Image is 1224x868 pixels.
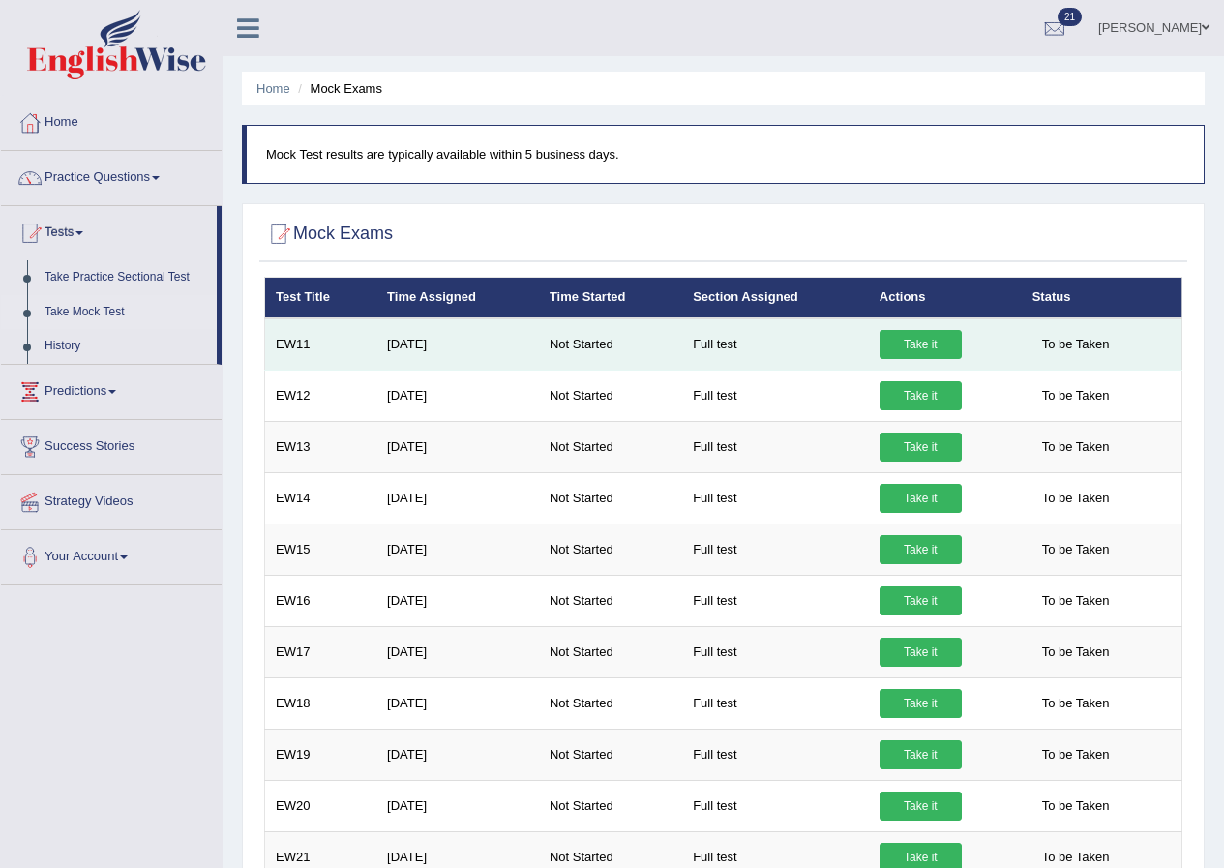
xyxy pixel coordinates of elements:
th: Test Title [265,278,377,318]
td: Full test [682,421,869,472]
td: Full test [682,370,869,421]
a: Take it [880,484,962,513]
h2: Mock Exams [264,220,393,249]
span: To be Taken [1032,689,1120,718]
a: Home [256,81,290,96]
td: [DATE] [376,472,539,524]
a: Take it [880,586,962,615]
a: Your Account [1,530,222,579]
span: To be Taken [1032,638,1120,667]
td: EW17 [265,626,377,677]
td: Full test [682,626,869,677]
td: [DATE] [376,677,539,729]
td: Full test [682,677,869,729]
a: Home [1,96,222,144]
a: Take it [880,689,962,718]
span: To be Taken [1032,792,1120,821]
a: Take it [880,330,962,359]
td: Not Started [539,729,682,780]
td: Not Started [539,626,682,677]
td: EW16 [265,575,377,626]
td: [DATE] [376,729,539,780]
a: Strategy Videos [1,475,222,524]
a: Predictions [1,365,222,413]
a: History [36,329,217,364]
td: Not Started [539,524,682,575]
td: Full test [682,575,869,626]
td: [DATE] [376,575,539,626]
a: Tests [1,206,217,254]
a: Take it [880,740,962,769]
a: Take Practice Sectional Test [36,260,217,295]
span: To be Taken [1032,740,1120,769]
td: Full test [682,729,869,780]
td: EW20 [265,780,377,831]
td: EW13 [265,421,377,472]
td: Full test [682,472,869,524]
td: Not Started [539,472,682,524]
td: Not Started [539,677,682,729]
a: Practice Questions [1,151,222,199]
td: Full test [682,524,869,575]
td: EW15 [265,524,377,575]
td: Full test [682,780,869,831]
p: Mock Test results are typically available within 5 business days. [266,145,1184,164]
a: Take it [880,381,962,410]
td: [DATE] [376,626,539,677]
td: Not Started [539,318,682,371]
td: EW12 [265,370,377,421]
td: Not Started [539,421,682,472]
span: To be Taken [1032,535,1120,564]
span: To be Taken [1032,433,1120,462]
a: Take it [880,638,962,667]
td: Not Started [539,575,682,626]
td: [DATE] [376,780,539,831]
td: [DATE] [376,370,539,421]
th: Section Assigned [682,278,869,318]
td: EW19 [265,729,377,780]
td: [DATE] [376,421,539,472]
a: Take Mock Test [36,295,217,330]
td: EW11 [265,318,377,371]
td: EW14 [265,472,377,524]
th: Actions [869,278,1022,318]
td: Not Started [539,370,682,421]
th: Status [1022,278,1182,318]
span: To be Taken [1032,330,1120,359]
td: Not Started [539,780,682,831]
td: EW18 [265,677,377,729]
li: Mock Exams [293,79,382,98]
a: Success Stories [1,420,222,468]
span: 21 [1058,8,1082,26]
th: Time Started [539,278,682,318]
a: Take it [880,792,962,821]
a: Take it [880,535,962,564]
th: Time Assigned [376,278,539,318]
span: To be Taken [1032,484,1120,513]
span: To be Taken [1032,381,1120,410]
a: Take it [880,433,962,462]
td: [DATE] [376,318,539,371]
td: [DATE] [376,524,539,575]
td: Full test [682,318,869,371]
span: To be Taken [1032,586,1120,615]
